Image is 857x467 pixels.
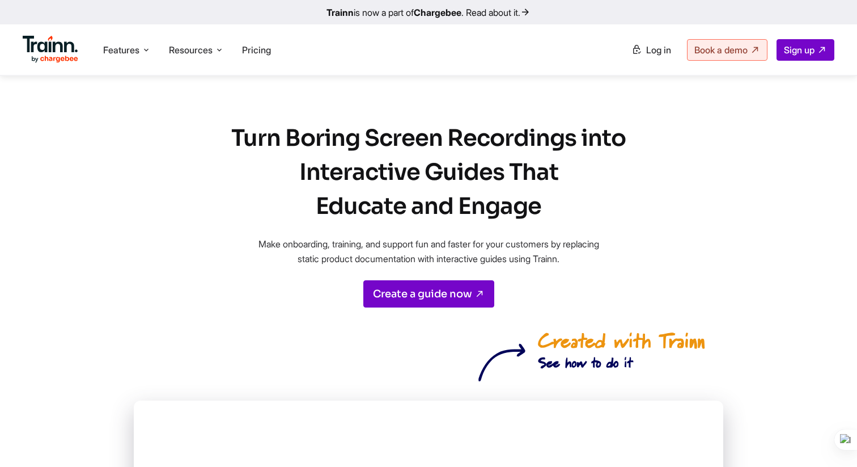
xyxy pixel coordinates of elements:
b: Trainn [326,7,354,18]
a: Log in [625,40,678,60]
img: Trainn Logo [23,36,78,63]
h1: Turn Boring Screen Recordings into Interactive Guides That Educate and Engage [207,121,650,224]
span: Log in [646,44,671,56]
a: Sign up [777,39,834,61]
b: Chargebee [414,7,461,18]
span: Book a demo [694,44,748,56]
a: Create a guide now [363,280,494,308]
span: Features [103,44,139,56]
img: created_by_trainn | Interactive guides by trainn [478,326,705,382]
a: Pricing [242,44,271,56]
a: Book a demo [687,39,767,61]
span: Sign up [784,44,814,56]
span: Resources [169,44,213,56]
p: Make onboarding, training, and support fun and faster for your customers by replacing static prod... [247,237,610,266]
